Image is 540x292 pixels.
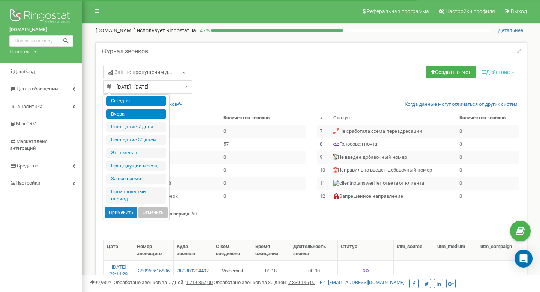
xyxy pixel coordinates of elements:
[456,151,519,164] td: 0
[514,250,532,268] div: Open Intercom Messenger
[317,111,330,125] th: #
[445,8,495,14] span: Настройки профиля
[456,111,519,125] th: Количество звонков
[252,260,291,281] td: 00:18
[330,111,456,125] th: Статус
[118,151,220,164] td: С ошибками
[333,154,338,160] img: Не введен добавочный номер
[511,8,527,14] span: Выход
[106,174,166,184] li: За все время
[290,260,338,281] td: 00:00
[186,280,213,285] u: 1 719 357,00
[405,101,517,108] a: Когда данные могут отличаться от других систем
[9,138,48,151] span: Маркетплейс интеграций
[498,27,523,33] span: Детальнее
[16,86,58,92] span: Центр обращений
[338,240,394,260] th: Статус
[394,240,434,260] th: utm_source
[118,125,220,138] td: Отвечен
[330,164,456,177] td: Неправильно введен добавочный номер
[220,138,306,151] td: 57
[108,68,172,76] span: Звіт по пропущеним д...
[9,35,73,47] input: Поиск по номеру
[105,207,137,218] button: Применить
[138,207,168,218] button: Отменить
[317,151,330,164] td: 9
[330,190,456,203] td: Запрещенное направление
[317,164,330,177] td: 10
[434,240,477,260] th: utm_medium
[9,8,73,26] img: Ringostat logo
[320,280,404,285] a: [EMAIL_ADDRESS][DOMAIN_NAME]
[220,111,306,125] th: Количество звонков
[426,66,475,78] a: Создать отчет
[103,240,134,260] th: Дата
[9,48,29,56] div: Проекты
[106,161,166,171] li: Предыдущий меcяц
[118,177,220,190] td: Повторный
[13,69,35,74] span: Дашборд
[333,193,339,199] img: Запрещенное направление
[456,125,519,138] td: 0
[220,177,306,190] td: 0
[330,151,456,164] td: Не введен добавочный номер
[333,128,339,134] img: Не сработала схема переадресации
[456,177,519,190] td: 0
[118,138,220,151] td: Нет ответа
[367,8,429,14] span: Реферальная программа
[220,125,306,138] td: 0
[137,27,196,33] span: использует Ringostat на
[101,48,148,55] h5: Журнал звонков
[290,240,338,260] th: Длительность звонка
[17,104,42,109] span: Аналитика
[214,280,315,285] span: Обработано звонков за 30 дней :
[317,190,330,203] td: 12
[333,141,339,148] img: Голосовая почта
[103,211,519,218] p: : 60
[220,164,306,177] td: 0
[330,177,456,190] td: Нет ответа от клиента
[118,190,220,203] td: Целевой звонок
[477,66,519,78] button: Действие
[330,138,456,151] td: Голосовая почта
[16,180,40,186] span: Настройки
[213,240,252,260] th: С кем соединено
[109,264,127,277] a: [DATE] 22:14:29
[96,27,196,34] p: [DOMAIN_NAME]
[477,240,524,260] th: utm_campaign
[118,111,220,125] th: Статус
[174,240,213,260] th: Куда звонили
[106,148,166,158] li: Этот месяц
[220,151,306,164] td: 0
[196,27,211,34] p: 47 %
[90,280,112,285] span: 99,989%
[333,180,373,187] img: Нет ответа от клиента
[177,268,209,275] a: 380800204402
[213,260,252,281] td: Voicemail
[317,125,330,138] td: 7
[317,177,330,190] td: 11
[106,96,166,106] li: Сегодня
[220,190,306,203] td: 0
[333,167,338,173] img: Неправильно введен добавочный номер
[330,125,456,138] td: Не сработала схема переадресации
[288,280,315,285] u: 7 339 146,00
[456,164,519,177] td: 0
[118,164,220,177] td: Занято
[9,26,73,33] a: [DOMAIN_NAME]
[103,66,189,78] a: Звіт по пропущеним д...
[106,109,166,119] li: Вчера
[106,135,166,145] li: Последние 30 дней
[114,280,213,285] span: Обработано звонков за 7 дней :
[106,122,166,132] li: Последние 7 дней
[134,240,174,260] th: Номер звонящего
[317,138,330,151] td: 8
[456,190,519,203] td: 0
[17,163,38,169] span: Средства
[252,240,291,260] th: Время ожидания
[137,268,170,275] a: 380969515806
[363,268,369,274] img: Голосовая почта
[106,187,166,204] li: Произвольный период
[456,138,519,151] td: 3
[16,121,36,126] span: Mini CRM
